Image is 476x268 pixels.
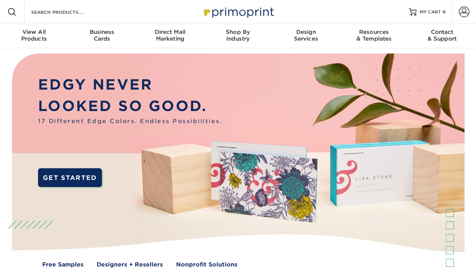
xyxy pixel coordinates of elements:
span: Direct Mail [136,29,204,35]
p: LOOKED SO GOOD. [38,96,222,117]
span: Business [68,29,136,35]
div: & Templates [340,29,408,42]
a: DesignServices [272,24,340,48]
span: 0 [443,9,446,15]
span: Design [272,29,340,35]
a: Resources& Templates [340,24,408,48]
div: Marketing [136,29,204,42]
p: EDGY NEVER [38,74,222,96]
a: GET STARTED [38,168,102,187]
a: Direct MailMarketing [136,24,204,48]
a: Shop ByIndustry [204,24,272,48]
div: Cards [68,29,136,42]
span: Contact [408,29,476,35]
img: Primoprint [201,4,276,20]
a: Contact& Support [408,24,476,48]
span: Shop By [204,29,272,35]
a: BusinessCards [68,24,136,48]
span: MY CART [420,9,441,15]
div: Services [272,29,340,42]
div: Industry [204,29,272,42]
div: & Support [408,29,476,42]
input: SEARCH PRODUCTS..... [30,8,104,17]
span: 17 Different Edge Colors. Endless Possibilities. [38,117,222,126]
span: Resources [340,29,408,35]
